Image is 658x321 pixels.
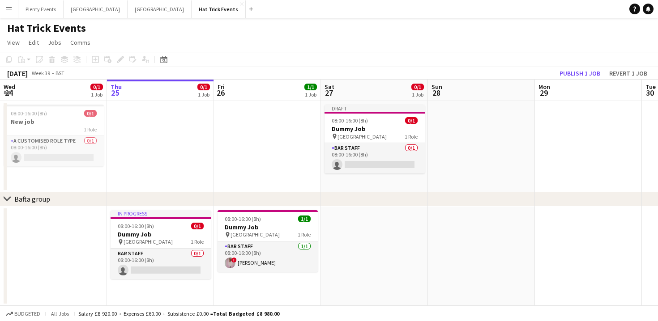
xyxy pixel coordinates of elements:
[7,69,28,78] div: [DATE]
[84,110,97,117] span: 0/1
[645,83,656,91] span: Tue
[48,38,61,46] span: Jobs
[430,88,442,98] span: 28
[305,91,316,98] div: 1 Job
[64,0,128,18] button: [GEOGRAPHIC_DATA]
[338,133,387,140] span: [GEOGRAPHIC_DATA]
[70,38,90,46] span: Comms
[412,91,423,98] div: 1 Job
[111,230,211,238] h3: Dummy Job
[111,83,122,91] span: Thu
[325,125,425,133] h3: Dummy Job
[30,70,52,76] span: Week 39
[332,117,368,124] span: 08:00-16:00 (8h)
[18,0,64,18] button: Plenty Events
[323,88,334,98] span: 27
[218,241,318,272] app-card-role: Bar Staff1/108:00-16:00 (8h)![PERSON_NAME]
[606,68,651,79] button: Revert 1 job
[118,223,154,229] span: 08:00-16:00 (8h)
[231,231,280,238] span: [GEOGRAPHIC_DATA]
[91,91,103,98] div: 1 Job
[11,110,47,117] span: 08:00-16:00 (8h)
[14,194,50,203] div: Bafta group
[7,21,86,35] h1: Hat Trick Events
[4,37,23,48] a: View
[225,215,261,222] span: 08:00-16:00 (8h)
[405,117,418,124] span: 0/1
[128,0,192,18] button: [GEOGRAPHIC_DATA]
[109,88,122,98] span: 25
[304,84,317,90] span: 1/1
[67,37,94,48] a: Comms
[78,310,279,317] div: Salary £8 920.00 + Expenses £60.00 + Subsistence £0.00 =
[56,70,64,76] div: BST
[538,83,550,91] span: Mon
[411,84,424,90] span: 0/1
[124,238,173,245] span: [GEOGRAPHIC_DATA]
[111,210,211,279] app-job-card: In progress08:00-16:00 (8h)0/1Dummy Job [GEOGRAPHIC_DATA]1 RoleBar Staff0/108:00-16:00 (8h)
[216,88,225,98] span: 26
[325,105,425,112] div: Draft
[25,37,43,48] a: Edit
[191,238,204,245] span: 1 Role
[231,258,237,263] span: !
[14,311,40,317] span: Budgeted
[213,310,279,317] span: Total Budgeted £8 980.00
[111,249,211,279] app-card-role: Bar Staff0/108:00-16:00 (8h)
[44,37,65,48] a: Jobs
[325,105,425,173] app-job-card: Draft08:00-16:00 (8h)0/1Dummy Job [GEOGRAPHIC_DATA]1 RoleBar Staff0/108:00-16:00 (8h)
[218,223,318,231] h3: Dummy Job
[7,38,20,46] span: View
[84,126,97,133] span: 1 Role
[2,88,15,98] span: 24
[111,210,211,217] div: In progress
[4,309,42,319] button: Budgeted
[197,84,210,90] span: 0/1
[191,223,204,229] span: 0/1
[4,136,104,166] app-card-role: A Customised Role Type0/108:00-16:00 (8h)
[49,310,71,317] span: All jobs
[29,38,39,46] span: Edit
[298,215,311,222] span: 1/1
[192,0,246,18] button: Hat Trick Events
[432,83,442,91] span: Sun
[4,118,104,126] h3: New job
[325,143,425,173] app-card-role: Bar Staff0/108:00-16:00 (8h)
[218,210,318,272] app-job-card: 08:00-16:00 (8h)1/1Dummy Job [GEOGRAPHIC_DATA]1 RoleBar Staff1/108:00-16:00 (8h)![PERSON_NAME]
[556,68,604,79] button: Publish 1 job
[90,84,103,90] span: 0/1
[405,133,418,140] span: 1 Role
[537,88,550,98] span: 29
[198,91,209,98] div: 1 Job
[644,88,656,98] span: 30
[218,83,225,91] span: Fri
[298,231,311,238] span: 1 Role
[325,83,334,91] span: Sat
[4,83,15,91] span: Wed
[4,105,104,166] app-job-card: 08:00-16:00 (8h)0/1New job1 RoleA Customised Role Type0/108:00-16:00 (8h)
